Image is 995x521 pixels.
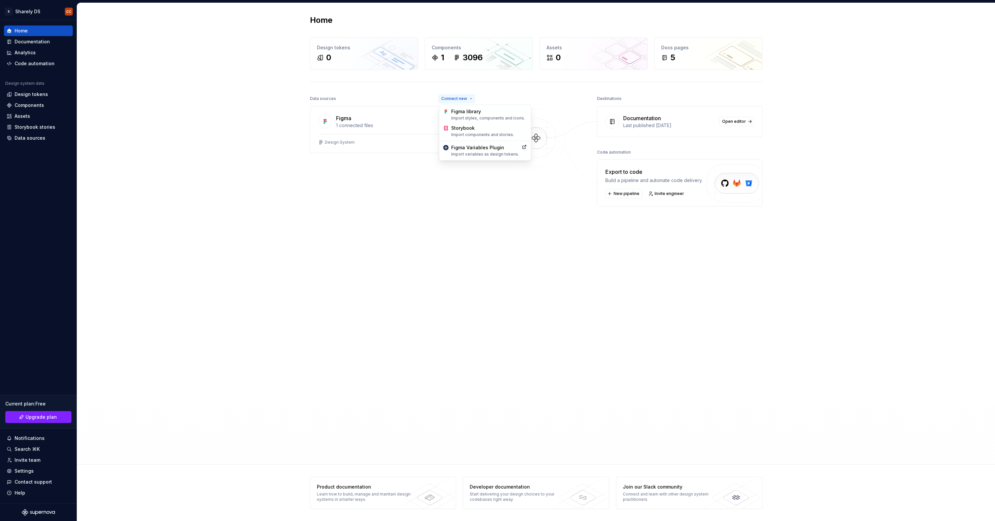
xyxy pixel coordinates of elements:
div: Figma library [451,108,527,121]
div: Figma Variables Plugin [451,144,519,157]
div: Storybook [451,125,527,137]
div: Import styles, components and icons. [451,116,527,121]
div: Import variables as design tokens. [451,152,519,157]
div: Import components and stories. [451,132,527,137]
